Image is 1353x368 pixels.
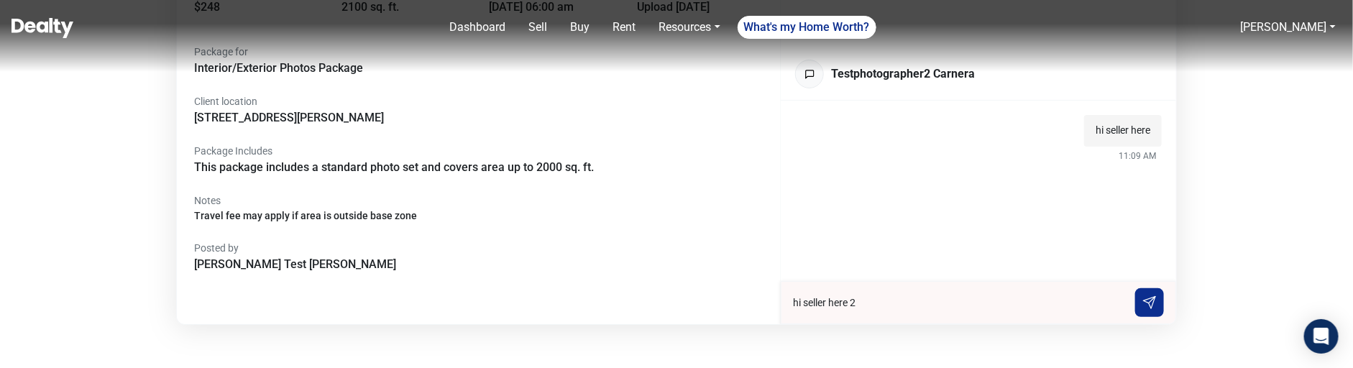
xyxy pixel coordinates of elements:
img: Dealty - Buy, Sell & Rent Homes [12,18,73,38]
a: Resources [653,13,725,42]
a: Rent [607,13,641,42]
input: Type anything here.. [793,295,1127,310]
p: This package includes a standard photo set and covers area up to 2000 sq. ft. [194,159,763,176]
div: Open Intercom Messenger [1304,319,1339,354]
p: Notes [194,193,763,208]
a: Dashboard [444,13,511,42]
div: hi seller here [1084,115,1162,147]
a: What's my Home Worth? [738,16,876,39]
a: Buy [564,13,595,42]
p: Posted by [194,241,763,256]
p: [STREET_ADDRESS][PERSON_NAME] [194,109,763,126]
p: Travel fee may apply if area is outside base zone [194,208,763,224]
p: Client location [194,94,763,109]
a: [PERSON_NAME] [1241,20,1327,34]
a: Sell [523,13,553,42]
p: Package Includes [194,144,763,159]
span: 11:09 AM [1119,149,1156,162]
a: [PERSON_NAME] [1235,13,1341,42]
h4: Testphotographer2 Carnera [831,67,975,80]
span: [PERSON_NAME] Test [PERSON_NAME] [194,256,396,273]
